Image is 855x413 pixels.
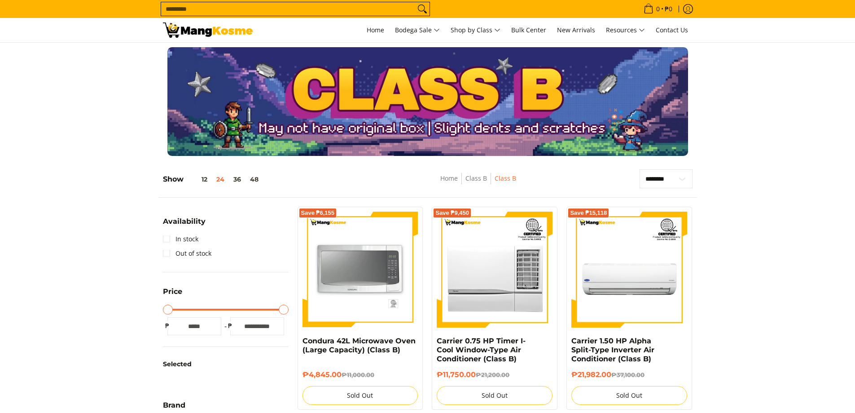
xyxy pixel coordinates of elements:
[437,386,552,405] button: Sold Out
[606,25,645,36] span: Resources
[362,18,389,42] a: Home
[163,232,198,246] a: In stock
[651,18,693,42] a: Contact Us
[601,18,649,42] a: Resources
[163,175,263,184] h5: Show
[367,26,384,34] span: Home
[571,212,687,328] img: Carrier 1.50 HP Alpha Split-Type Inverter Air Conditioner (Class B)
[446,18,505,42] a: Shop by Class
[451,25,500,36] span: Shop by Class
[611,371,645,378] del: ₱37,100.00
[656,26,688,34] span: Contact Us
[303,370,418,379] h6: ₱4,845.00
[495,173,516,184] span: Class B
[437,212,552,328] img: Carrier 0.75 HP Timer I-Cool Window-Type Air Conditioner (Class B)
[163,22,253,38] img: Class B Class B | Page 3 | Mang Kosme
[163,288,182,302] summary: Open
[440,174,458,182] a: Home
[435,210,469,216] span: Save ₱9,450
[262,18,693,42] nav: Main Menu
[571,370,687,379] h6: ₱21,982.00
[246,176,263,183] button: 48
[641,4,675,14] span: •
[163,288,182,295] span: Price
[465,174,487,182] a: Class B
[552,18,600,42] a: New Arrivals
[303,212,418,328] img: condura-large-capacity-42-liter-microwave-oven-full-view-mang-kosme
[395,25,440,36] span: Bodega Sale
[570,210,607,216] span: Save ₱15,118
[663,6,674,12] span: ₱0
[342,371,374,378] del: ₱11,000.00
[511,26,546,34] span: Bulk Center
[226,321,235,330] span: ₱
[163,218,206,232] summary: Open
[571,386,687,405] button: Sold Out
[377,173,579,193] nav: Breadcrumbs
[303,337,416,354] a: Condura 42L Microwave Oven (Large Capacity) (Class B)
[163,402,185,409] span: Brand
[163,246,211,261] a: Out of stock
[507,18,551,42] a: Bulk Center
[655,6,661,12] span: 0
[163,321,172,330] span: ₱
[437,370,552,379] h6: ₱11,750.00
[437,337,526,363] a: Carrier 0.75 HP Timer I-Cool Window-Type Air Conditioner (Class B)
[163,218,206,225] span: Availability
[557,26,595,34] span: New Arrivals
[301,210,335,216] span: Save ₱6,155
[184,176,212,183] button: 12
[571,337,654,363] a: Carrier 1.50 HP Alpha Split-Type Inverter Air Conditioner (Class B)
[303,386,418,405] button: Sold Out
[476,371,509,378] del: ₱21,200.00
[390,18,444,42] a: Bodega Sale
[163,360,289,369] h6: Selected
[212,176,229,183] button: 24
[229,176,246,183] button: 36
[415,2,430,16] button: Search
